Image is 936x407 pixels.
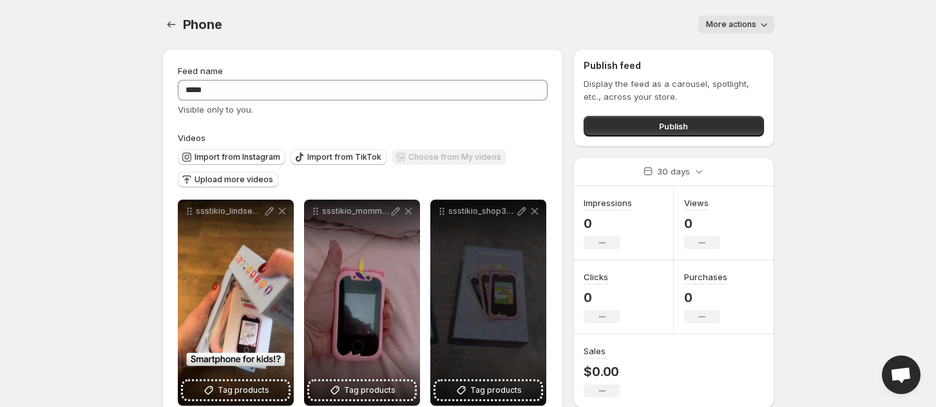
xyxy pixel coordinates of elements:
[584,216,632,231] p: 0
[178,172,278,187] button: Upload more videos
[684,216,720,231] p: 0
[430,200,546,406] div: ssstikio_shop365247_1753457971130Tag products
[448,206,515,216] p: ssstikio_shop365247_1753457971130
[183,17,222,32] span: Phone
[178,66,223,76] span: Feed name
[162,15,180,33] button: Settings
[304,200,420,406] div: ssstikio_mommylisa00_1753458125901Tag products
[584,77,763,103] p: Display the feed as a carousel, spotlight, etc., across your store.
[706,19,756,30] span: More actions
[178,149,285,165] button: Import from Instagram
[584,196,632,209] h3: Impressions
[344,384,396,397] span: Tag products
[291,149,387,165] button: Import from TikTok
[684,290,727,305] p: 0
[218,384,269,397] span: Tag products
[196,206,263,216] p: ssstikio_lindseya495_1753458089949
[684,270,727,283] h3: Purchases
[584,290,620,305] p: 0
[195,175,273,185] span: Upload more videos
[322,206,389,216] p: ssstikio_mommylisa00_1753458125901
[183,381,289,399] button: Tag products
[584,116,763,137] button: Publish
[178,104,253,115] span: Visible only to you.
[309,381,415,399] button: Tag products
[584,345,606,357] h3: Sales
[584,270,608,283] h3: Clicks
[684,196,709,209] h3: Views
[882,355,921,394] div: Open chat
[584,59,763,72] h2: Publish feed
[657,165,690,178] p: 30 days
[178,133,205,143] span: Videos
[470,384,522,397] span: Tag products
[435,381,541,399] button: Tag products
[178,200,294,406] div: ssstikio_lindseya495_1753458089949Tag products
[698,15,774,33] button: More actions
[307,152,381,162] span: Import from TikTok
[659,120,688,133] span: Publish
[584,364,620,379] p: $0.00
[195,152,280,162] span: Import from Instagram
